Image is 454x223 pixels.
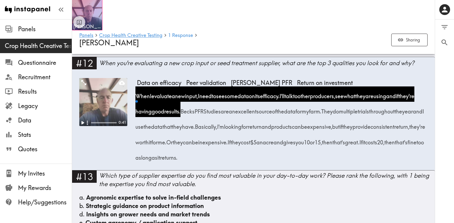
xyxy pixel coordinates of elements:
span: [PERSON_NAME] PFR [229,78,295,88]
div: #12 [72,57,97,69]
span: my [302,102,309,117]
span: you [295,132,304,148]
span: that's [395,132,407,148]
span: use [135,117,144,132]
span: year [402,102,413,117]
span: Legacy [18,102,72,110]
a: #13Which type of supplier expertise do you find most valuable in your day-to-day work? Please ran... [72,170,435,193]
span: great. [345,132,359,148]
button: Sharing [391,34,428,47]
span: Agronomic expertise to solve in-field challenges [86,194,221,201]
span: be [301,117,307,132]
span: as [152,148,157,163]
div: a. [79,193,428,202]
a: Crop Health Creative Testing [99,33,162,38]
span: results. [164,102,180,117]
span: They [321,102,333,117]
span: and [274,132,283,148]
a: #12When you're evaluating a new crop input or seed treatment supplier, what are the top 3 qualiti... [72,57,435,73]
span: Panels [18,25,72,33]
span: input, [185,86,198,102]
span: they're [398,86,414,102]
span: Questionnaire [18,59,72,67]
span: using [374,86,386,102]
span: data [284,102,295,117]
span: producers, [310,86,335,102]
span: source [256,102,272,117]
span: if [340,117,342,132]
span: do [333,102,339,117]
span: the [277,102,284,117]
span: they [172,117,182,132]
span: Peer validation [184,78,229,88]
span: Becks [180,102,195,117]
span: too [416,132,424,148]
span: Recruitment [18,73,72,81]
span: I'm [217,117,224,132]
span: are [221,102,229,117]
span: costs [365,132,377,148]
span: data [151,117,162,132]
span: I [422,102,424,117]
span: provide [353,117,371,132]
span: 20, [377,132,384,148]
span: they [173,132,183,148]
span: efficacy. [260,86,280,102]
span: Help/Suggestions [18,198,72,206]
span: or [310,132,315,148]
span: talk [284,86,293,102]
span: 10 [304,132,310,148]
span: My Rewards [18,184,72,192]
span: multiple [339,102,358,117]
span: [PERSON_NAME] [79,38,139,47]
span: what [344,86,355,102]
span: can [292,117,301,132]
span: good [152,102,164,117]
span: Basically, [195,117,217,132]
span: return, [394,117,409,132]
span: PFR [195,102,204,117]
button: Search [435,35,454,50]
span: cost [241,132,250,148]
span: worth [135,132,149,148]
figure: ExpandPlay0:41 [79,78,127,126]
span: long [141,148,152,163]
span: and [386,86,396,102]
div: Which type of supplier expertise do you find most valuable in your day-to-day work? Please rank t... [99,171,435,188]
span: return [248,117,262,132]
span: If [359,132,362,148]
span: Return on investment [295,78,355,88]
a: 1 Response [168,33,193,38]
span: that [162,117,172,132]
span: I [150,86,151,102]
span: fine [407,132,416,148]
span: new [175,86,185,102]
span: the [144,117,151,132]
span: me. [158,132,166,148]
span: to [293,86,298,102]
span: they're [409,117,425,132]
span: as [135,148,141,163]
span: gives [283,132,295,148]
div: When you're evaluating a new crop input or seed treatment supplier, what are the top 3 qualities ... [99,59,435,67]
span: Quotes [18,145,72,153]
span: a [172,86,175,102]
span: having [135,102,152,117]
div: #13 [72,170,97,183]
span: it [157,148,160,163]
span: I'll [280,86,284,102]
button: Expand [80,79,87,86]
span: products [271,117,292,132]
span: Filter Responses [440,23,449,31]
span: of [272,102,277,117]
span: be [192,132,198,148]
span: then [384,132,395,148]
span: the [395,102,402,117]
span: When [135,86,150,102]
span: if [396,86,398,102]
span: see [335,86,344,102]
span: Data [18,116,72,125]
span: on [249,86,255,102]
span: for [241,117,248,132]
span: but [332,117,340,132]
